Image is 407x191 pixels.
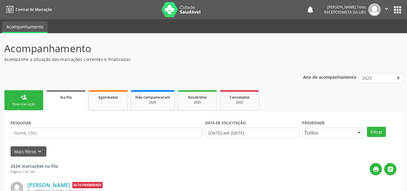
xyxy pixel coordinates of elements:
[4,5,52,14] a: Central de Marcação
[135,100,170,105] div: 2025
[392,5,403,15] button: apps
[368,3,381,16] img: img
[370,163,382,175] button: print
[11,118,31,128] label: PESQUISAR
[135,95,170,100] span: Não compareceram
[27,182,70,188] a: [PERSON_NAME]
[188,95,207,100] span: Resolvidos
[230,95,250,100] span: Cancelados
[11,128,202,138] input: Nome, CNS
[373,166,379,173] i: print
[324,5,366,10] div: [PERSON_NAME] Teles
[11,146,46,157] button: Mais filtroskeyboard_arrow_down
[224,100,255,105] div: 2025
[4,56,283,62] p: Acompanhe a situação das marcações correntes e finalizadas
[20,94,27,100] div: person_add
[383,5,390,12] i: 
[205,128,299,138] input: Selecione um intervalo
[302,118,325,128] label: Prioridade
[303,73,356,81] p: Ano de acompanhamento
[387,166,394,173] i: 
[16,7,52,12] span: Central de Marcação
[306,5,315,14] button: notifications
[381,3,392,16] button: 
[98,95,118,100] span: Agendados
[324,10,366,15] span: Recepcionista da UBS
[11,169,58,174] div: Página 1 de 169
[60,95,72,100] span: Na fila
[182,100,212,105] div: 2025
[2,21,48,33] a: Acompanhamento
[384,163,396,175] button: 
[205,118,246,128] label: DATA DE SOLICITAÇÃO
[367,127,386,137] button: Filtrar
[72,182,103,188] span: Alta Prioridade
[4,41,283,56] p: Acompanhamento
[9,102,39,107] div: Nova marcação
[36,148,43,155] i: keyboard_arrow_down
[304,130,352,136] span: Todos
[11,163,58,169] strong: 2534 marcações na fila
